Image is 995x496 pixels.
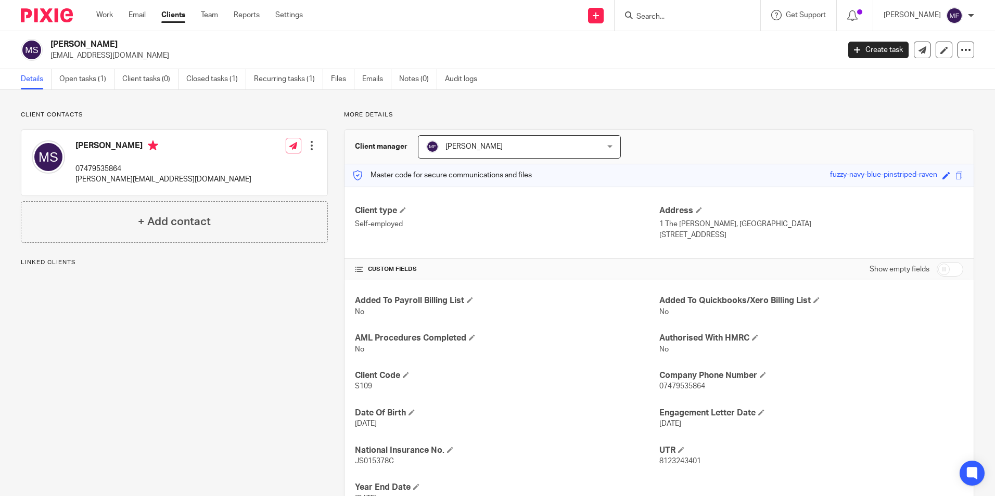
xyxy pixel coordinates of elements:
[355,219,659,229] p: Self-employed
[32,140,65,174] img: svg%3E
[21,39,43,61] img: svg%3E
[201,10,218,20] a: Team
[50,39,676,50] h2: [PERSON_NAME]
[21,111,328,119] p: Client contacts
[659,458,701,465] span: 8123243401
[659,308,669,316] span: No
[635,12,729,22] input: Search
[659,383,705,390] span: 07479535864
[331,69,354,89] a: Files
[445,143,503,150] span: [PERSON_NAME]
[355,205,659,216] h4: Client type
[355,458,394,465] span: JS015378C
[659,230,963,240] p: [STREET_ADDRESS]
[830,169,937,181] div: fuzzy-navy-blue-pinstriped-raven
[355,346,364,353] span: No
[355,370,659,381] h4: Client Code
[21,258,328,267] p: Linked clients
[355,308,364,316] span: No
[352,170,532,180] p: Master code for secure communications and files
[884,10,941,20] p: [PERSON_NAME]
[355,383,372,390] span: S109
[355,141,407,152] h3: Client manager
[946,7,963,24] img: svg%3E
[659,219,963,229] p: 1 The [PERSON_NAME], [GEOGRAPHIC_DATA]
[138,214,211,230] h4: + Add contact
[75,174,251,185] p: [PERSON_NAME][EMAIL_ADDRESS][DOMAIN_NAME]
[659,205,963,216] h4: Address
[50,50,833,61] p: [EMAIL_ADDRESS][DOMAIN_NAME]
[659,370,963,381] h4: Company Phone Number
[75,140,251,153] h4: [PERSON_NAME]
[254,69,323,89] a: Recurring tasks (1)
[59,69,114,89] a: Open tasks (1)
[355,408,659,419] h4: Date Of Birth
[96,10,113,20] a: Work
[355,420,377,427] span: [DATE]
[186,69,246,89] a: Closed tasks (1)
[148,140,158,151] i: Primary
[355,265,659,273] h4: CUSTOM FIELDS
[445,69,485,89] a: Audit logs
[399,69,437,89] a: Notes (0)
[659,295,963,306] h4: Added To Quickbooks/Xero Billing List
[129,10,146,20] a: Email
[870,264,929,275] label: Show empty fields
[161,10,185,20] a: Clients
[344,111,974,119] p: More details
[122,69,178,89] a: Client tasks (0)
[362,69,391,89] a: Emails
[786,11,826,19] span: Get Support
[355,295,659,306] h4: Added To Payroll Billing List
[21,69,52,89] a: Details
[848,42,909,58] a: Create task
[21,8,73,22] img: Pixie
[355,333,659,344] h4: AML Procedures Completed
[659,408,963,419] h4: Engagement Letter Date
[659,346,669,353] span: No
[355,445,659,456] h4: National Insurance No.
[659,333,963,344] h4: Authorised With HMRC
[659,445,963,456] h4: UTR
[426,140,439,153] img: svg%3E
[75,164,251,174] p: 07479535864
[234,10,260,20] a: Reports
[659,420,681,427] span: [DATE]
[355,482,659,493] h4: Year End Date
[275,10,303,20] a: Settings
